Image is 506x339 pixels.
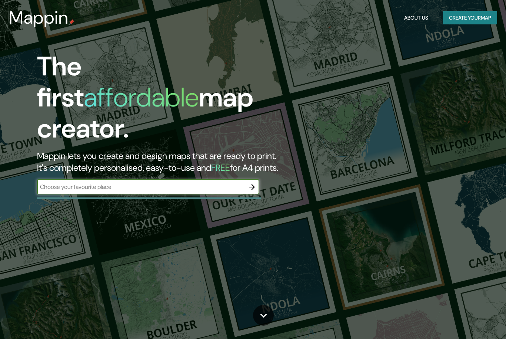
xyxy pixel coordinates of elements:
[37,183,244,191] input: Choose your favourite place
[211,162,230,173] h5: FREE
[9,7,69,28] h3: Mappin
[401,11,431,25] button: About Us
[443,11,497,25] button: Create yourmap
[37,51,290,150] h1: The first map creator.
[69,19,74,25] img: mappin-pin
[84,80,199,115] h1: affordable
[440,310,498,331] iframe: Help widget launcher
[37,150,290,174] h2: Mappin lets you create and design maps that are ready to print. It's completely personalised, eas...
